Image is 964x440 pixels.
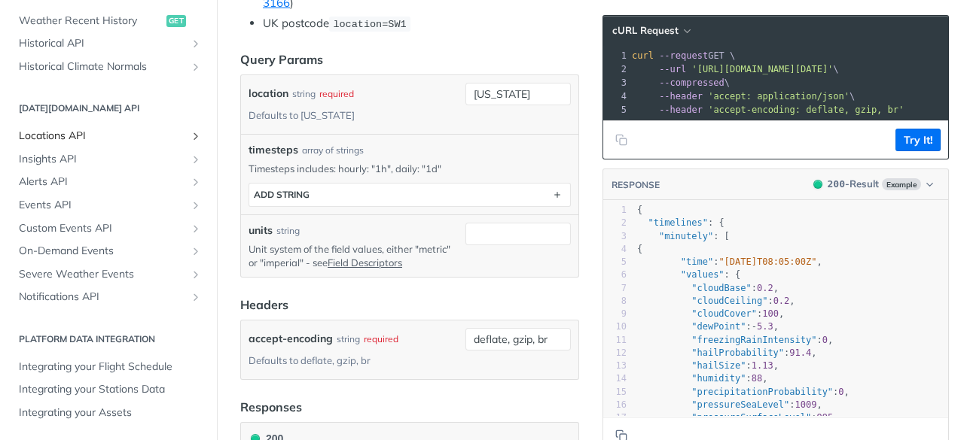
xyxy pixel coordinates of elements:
span: : , [637,283,779,293]
a: On-Demand EventsShow subpages for On-Demand Events [11,240,206,262]
a: Historical APIShow subpages for Historical API [11,32,206,55]
span: "[DATE]T08:05:00Z" [718,256,816,267]
div: 9 [603,308,627,320]
a: Field Descriptors [328,256,402,269]
span: On-Demand Events [19,244,186,259]
div: string [337,328,360,350]
span: Example [882,178,921,190]
button: Show subpages for Historical Climate Normals [190,61,202,73]
span: "dewPoint" [691,321,746,332]
span: "precipitationProbability" [691,387,833,397]
div: string [292,83,316,105]
span: Weather Recent History [19,14,163,29]
span: --request [659,50,708,61]
span: "humidity" [691,373,746,384]
div: Defaults to [US_STATE] [249,105,355,126]
span: : , [637,360,779,371]
a: Events APIShow subpages for Events API [11,194,206,217]
span: : , [637,347,817,358]
label: units [249,223,273,238]
span: --header [659,105,703,115]
div: 12 [603,347,627,360]
span: Integrating your Assets [19,405,202,420]
span: \ [632,77,730,88]
div: 2 [603,217,627,229]
div: 14 [603,372,627,385]
span: 0.2 [773,296,790,306]
span: "values" [681,269,725,280]
button: ADD string [249,184,570,206]
div: 5 [603,103,629,117]
span: "timelines" [648,217,707,228]
span: : , [637,412,838,423]
a: Insights APIShow subpages for Insights API [11,148,206,171]
div: 4 [603,90,629,103]
div: Query Params [240,50,323,68]
a: Alerts APIShow subpages for Alerts API [11,171,206,193]
label: location [249,83,288,105]
span: Severe Weather Events [19,267,186,282]
a: Integrating your Assets [11,402,206,424]
span: Historical API [19,36,186,51]
span: 100 [762,308,779,319]
div: 2 [603,62,629,76]
span: GET \ [632,50,735,61]
span: : , [637,296,795,306]
span: "cloudCover" [691,308,757,319]
span: 'accept-encoding: deflate, gzip, br' [708,105,904,115]
button: Show subpages for Severe Weather Events [190,269,202,281]
div: required [364,328,398,350]
span: 200 [813,180,822,189]
span: 1009 [795,399,817,410]
span: : , [637,321,779,332]
span: --compressed [659,77,725,88]
button: RESPONSE [611,178,660,193]
div: 5 [603,256,627,269]
span: Alerts API [19,174,186,190]
span: "time" [681,256,713,267]
span: "pressureSeaLevel" [691,399,789,410]
span: --header [659,91,703,102]
div: 3 [603,76,629,90]
button: Show subpages for Insights API [190,153,202,165]
div: 10 [603,320,627,333]
span: Locations API [19,129,186,144]
button: Try It! [895,129,941,151]
span: { [637,205,642,215]
div: ADD string [254,189,310,200]
span: Custom Events API [19,221,186,236]
div: 11 [603,334,627,347]
div: 17 [603,411,627,424]
span: - [752,321,757,332]
div: string [276,224,300,238]
span: Notifications API [19,290,186,305]
span: Events API [19,198,186,213]
span: "freezingRainIntensity" [691,335,816,345]
span: "minutely" [659,231,713,241]
a: Integrating your Stations Data [11,378,206,401]
span: --url [659,64,686,74]
span: '[URL][DOMAIN_NAME][DATE]' [691,64,833,74]
button: Show subpages for Events API [190,199,202,211]
div: Defaults to deflate, gzip, br [249,350,371,372]
span: : , [637,335,833,345]
span: Historical Climate Normals [19,59,186,74]
div: Responses [240,398,302,416]
div: 16 [603,399,627,411]
span: 1.13 [752,360,773,371]
span: "cloudCeiling" [691,296,767,306]
button: Show subpages for Notifications API [190,291,202,303]
span: 995 [816,412,833,423]
h2: [DATE][DOMAIN_NAME] API [11,102,206,115]
span: 200 [828,178,845,190]
div: - Result [828,177,879,192]
span: : [ [637,231,730,241]
span: curl [632,50,654,61]
div: 1 [603,204,627,217]
button: 200200-ResultExample [806,177,941,192]
span: \ [632,91,855,102]
button: Show subpages for Custom Events API [190,223,202,235]
p: Unit system of the field values, either "metric" or "imperial" - see [249,242,459,269]
h2: Platform DATA integration [11,332,206,346]
div: Headers [240,296,288,314]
